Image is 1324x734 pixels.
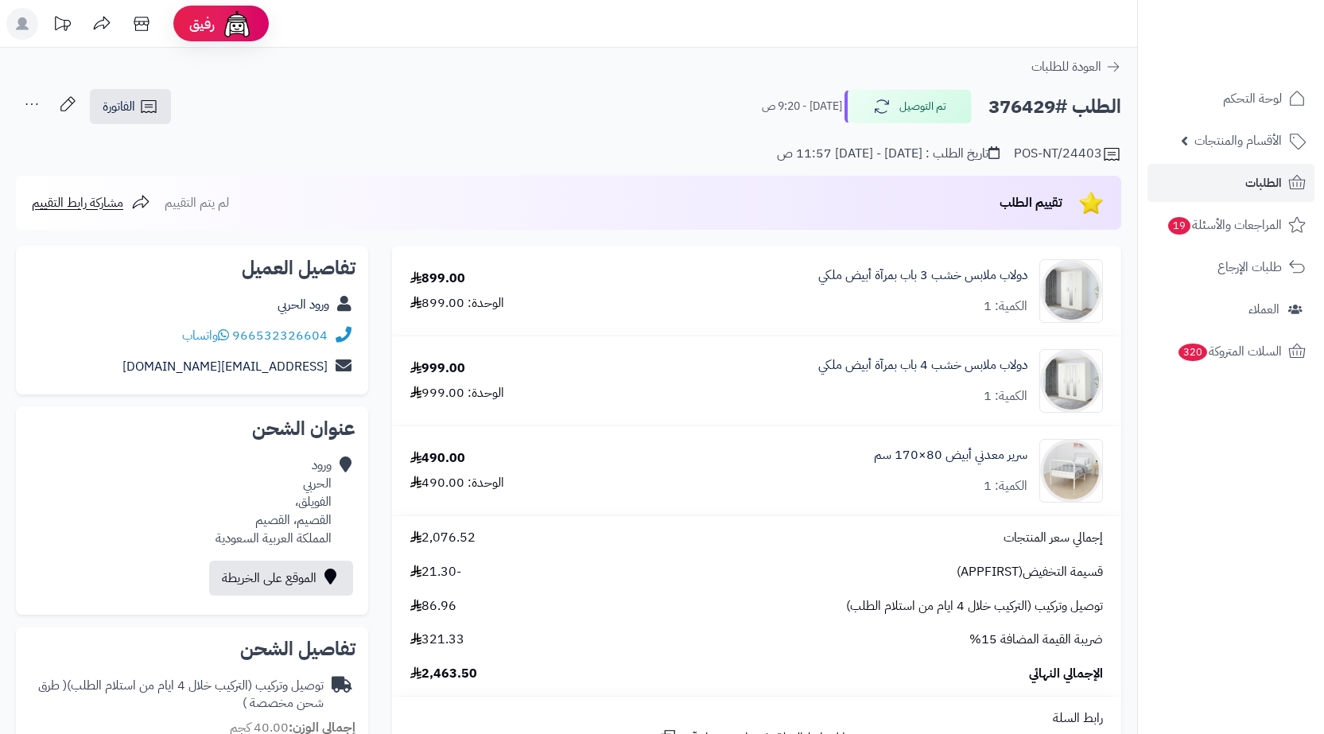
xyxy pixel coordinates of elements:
[410,665,477,683] span: 2,463.50
[122,357,328,376] a: [EMAIL_ADDRESS][DOMAIN_NAME]
[38,676,324,713] span: ( طرق شحن مخصصة )
[221,8,253,40] img: ai-face.png
[398,709,1115,728] div: رابط السلة
[1040,259,1102,323] img: 1733064246-1-90x90.jpg
[410,597,456,616] span: 86.96
[969,631,1103,649] span: ضريبة القيمة المضافة 15%
[1040,349,1102,413] img: 1733065084-1-90x90.jpg
[410,563,461,581] span: -21.30
[42,8,82,44] a: تحديثات المنصة
[1167,214,1282,236] span: المراجعات والأسئلة
[844,90,972,123] button: تم التوصيل
[32,193,123,212] span: مشاركة رابط التقييم
[818,356,1027,375] a: دولاب ملابس خشب 4 باب بمرآة أبيض ملكي
[103,97,135,116] span: الفاتورة
[1147,164,1314,202] a: الطلبات
[29,677,324,713] div: توصيل وتركيب (التركيب خلال 4 ايام من استلام الطلب)
[410,529,476,547] span: 2,076.52
[278,295,329,314] a: ورود الحربي
[988,91,1121,123] h2: الطلب #376429
[874,446,1027,464] a: سرير معدني أبيض 80×170 سم
[410,449,465,468] div: 490.00
[209,561,353,596] a: الموقع على الخريطة
[29,639,355,658] h2: تفاصيل الشحن
[1216,40,1309,73] img: logo-2.png
[1147,80,1314,118] a: لوحة التحكم
[1147,332,1314,371] a: السلات المتروكة320
[1245,172,1282,194] span: الطلبات
[1178,344,1207,361] span: 320
[29,419,355,438] h2: عنوان الشحن
[777,145,1000,163] div: تاريخ الطلب : [DATE] - [DATE] 11:57 ص
[165,193,229,212] span: لم يتم التقييم
[32,193,150,212] a: مشاركة رابط التقييم
[1031,57,1101,76] span: العودة للطلبات
[984,297,1027,316] div: الكمية: 1
[984,477,1027,495] div: الكمية: 1
[1147,290,1314,328] a: العملاء
[957,563,1103,581] span: قسيمة التخفيض(APPFIRST)
[1168,217,1190,235] span: 19
[1194,130,1282,152] span: الأقسام والمنتجات
[1014,145,1121,164] div: POS-NT/24403
[410,474,504,492] div: الوحدة: 490.00
[1004,529,1103,547] span: إجمالي سعر المنتجات
[1147,206,1314,244] a: المراجعات والأسئلة19
[984,387,1027,406] div: الكمية: 1
[1248,298,1279,320] span: العملاء
[846,597,1103,616] span: توصيل وتركيب (التركيب خلال 4 ايام من استلام الطلب)
[1040,439,1102,503] img: 1757751637-110101070006-90x90.jpg
[410,270,465,288] div: 899.00
[1177,340,1282,363] span: السلات المتروكة
[1147,248,1314,286] a: طلبات الإرجاع
[1031,57,1121,76] a: العودة للطلبات
[818,266,1027,285] a: دولاب ملابس خشب 3 باب بمرآة أبيض ملكي
[410,294,504,313] div: الوحدة: 899.00
[1000,193,1062,212] span: تقييم الطلب
[29,258,355,278] h2: تفاصيل العميل
[762,99,842,115] small: [DATE] - 9:20 ص
[1217,256,1282,278] span: طلبات الإرجاع
[1029,665,1103,683] span: الإجمالي النهائي
[410,384,504,402] div: الوحدة: 999.00
[90,89,171,124] a: الفاتورة
[232,326,328,345] a: 966532326604
[189,14,215,33] span: رفيق
[410,631,464,649] span: 321.33
[410,359,465,378] div: 999.00
[215,456,332,547] div: ورود الحربي الفويلق، القصيم، القصيم المملكة العربية السعودية
[1223,87,1282,110] span: لوحة التحكم
[182,326,229,345] a: واتساب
